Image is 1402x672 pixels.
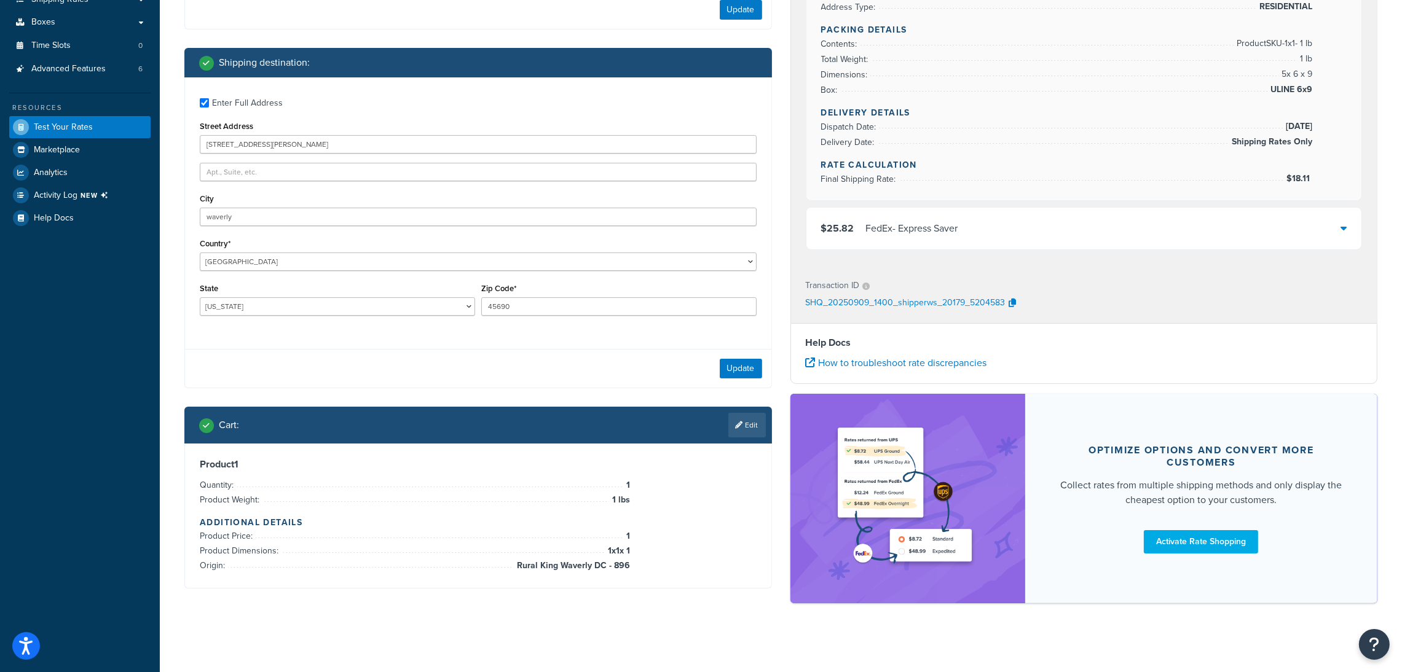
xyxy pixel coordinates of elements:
label: State [200,284,218,293]
input: Enter Full Address [200,98,209,107]
li: [object Object] [9,184,151,206]
span: [DATE] [1283,119,1313,134]
span: Product SKU-1 x 1 - 1 lb [1234,36,1313,51]
span: $25.82 [821,221,854,235]
span: Box: [821,84,841,96]
a: Boxes [9,11,151,34]
div: Collect rates from multiple shipping methods and only display the cheapest option to your customers. [1055,478,1348,507]
label: Zip Code* [481,284,516,293]
span: Final Shipping Rate: [821,173,899,186]
h4: Rate Calculation [821,158,1347,171]
span: 1 [623,529,630,544]
span: ULINE 6x9 [1268,82,1313,97]
span: Product Dimensions: [200,544,282,557]
label: Country* [200,239,230,248]
a: Edit [728,413,766,437]
input: Apt., Suite, etc. [200,163,757,181]
div: Resources [9,103,151,113]
span: 1 [623,478,630,493]
a: How to troubleshoot rate discrepancies [806,356,987,370]
span: Advanced Features [31,64,106,74]
label: Street Address [200,122,253,131]
span: Marketplace [34,145,80,155]
h2: Cart : [219,420,239,431]
span: Origin: [200,559,228,572]
a: Activate Rate Shopping [1144,530,1258,553]
span: 5 x 6 x 9 [1279,67,1313,82]
h4: Packing Details [821,23,1347,36]
p: Transaction ID [806,277,860,294]
span: Analytics [34,168,68,178]
span: Product Weight: [200,493,262,506]
a: Analytics [9,162,151,184]
h4: Additional Details [200,516,757,529]
span: Shipping Rates Only [1229,135,1313,149]
span: 1 x 1 x 1 [605,544,630,558]
span: Contents: [821,37,860,50]
a: Activity LogNEW [9,184,151,206]
p: SHQ_20250909_1400_shipperws_20179_5204583 [806,294,1006,313]
span: Help Docs [34,213,74,224]
span: Total Weight: [821,53,872,66]
li: Advanced Features [9,58,151,80]
span: 0 [138,41,143,51]
a: Time Slots0 [9,34,151,57]
h4: Help Docs [806,335,1363,350]
div: Optimize options and convert more customers [1055,444,1348,469]
img: feature-image-rateshop-7084cbbcb2e67ef1d54c2e976f0e592697130d5817b016cf7cc7e13314366067.png [831,412,985,585]
span: Dimensions: [821,68,871,81]
span: Activity Log [34,187,113,203]
span: Test Your Rates [34,122,93,133]
span: 1 lb [1298,52,1313,66]
a: Advanced Features6 [9,58,151,80]
span: Boxes [31,17,55,28]
div: Enter Full Address [212,95,283,112]
button: Update [720,359,762,378]
h4: Delivery Details [821,106,1347,119]
span: 1 lbs [609,493,630,507]
span: Delivery Date: [821,136,878,149]
span: $18.11 [1286,172,1313,185]
span: NEW [81,190,113,200]
label: City [200,194,214,203]
span: Address Type: [821,1,879,14]
span: 6 [138,64,143,74]
span: Rural King Waverly DC - 896 [514,558,630,573]
span: Product Price: [200,529,256,542]
h3: Product 1 [200,458,757,471]
a: Test Your Rates [9,116,151,138]
h2: Shipping destination : [219,57,310,68]
li: Time Slots [9,34,151,57]
button: Open Resource Center [1359,629,1390,660]
span: Dispatch Date: [821,120,880,133]
span: Quantity: [200,479,237,491]
span: Time Slots [31,41,71,51]
a: Help Docs [9,207,151,229]
div: FedEx - Express Saver [866,220,958,237]
a: Marketplace [9,139,151,161]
